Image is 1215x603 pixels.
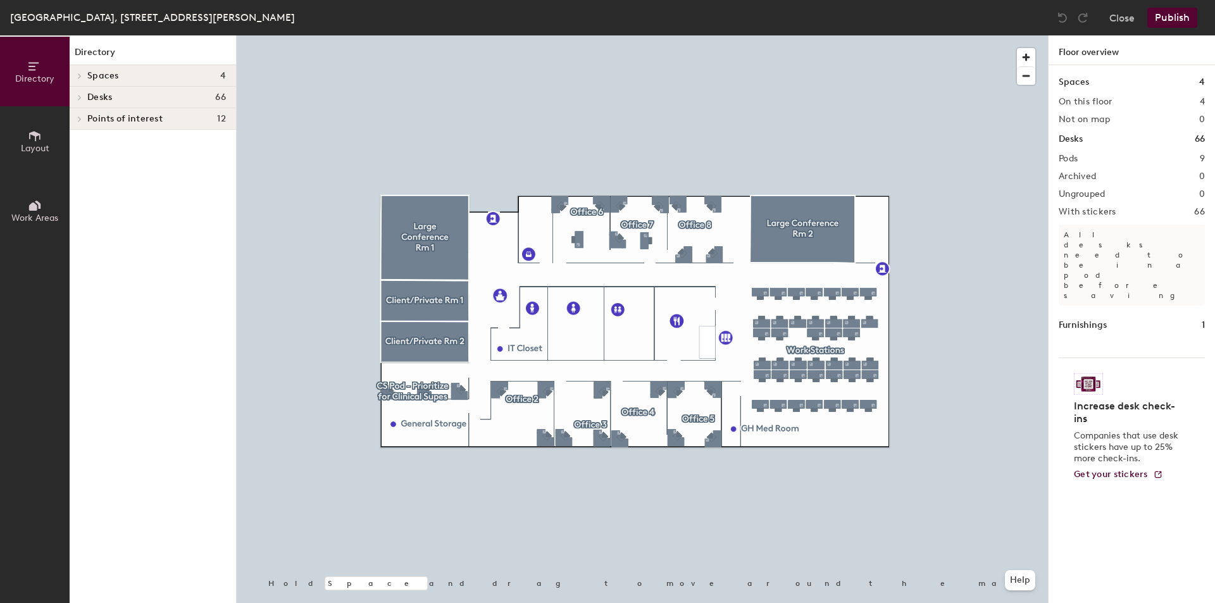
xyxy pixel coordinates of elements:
[87,71,119,81] span: Spaces
[1147,8,1197,28] button: Publish
[1194,207,1205,217] h2: 66
[87,92,112,103] span: Desks
[220,71,226,81] span: 4
[11,213,58,223] span: Work Areas
[1059,189,1106,199] h2: Ungrouped
[1074,469,1148,480] span: Get your stickers
[1195,132,1205,146] h1: 66
[1076,11,1089,24] img: Redo
[1109,8,1135,28] button: Close
[1059,225,1205,306] p: All desks need to be in a pod before saving
[1199,189,1205,199] h2: 0
[10,9,295,25] div: [GEOGRAPHIC_DATA], [STREET_ADDRESS][PERSON_NAME]
[1056,11,1069,24] img: Undo
[1074,469,1163,480] a: Get your stickers
[217,114,226,124] span: 12
[1059,154,1078,164] h2: Pods
[1059,207,1116,217] h2: With stickers
[1074,430,1182,464] p: Companies that use desk stickers have up to 25% more check-ins.
[1200,154,1205,164] h2: 9
[1202,318,1205,332] h1: 1
[1059,75,1089,89] h1: Spaces
[1200,97,1205,107] h2: 4
[1074,373,1103,395] img: Sticker logo
[1199,171,1205,182] h2: 0
[1199,75,1205,89] h1: 4
[1059,318,1107,332] h1: Furnishings
[21,143,49,154] span: Layout
[1005,570,1035,590] button: Help
[1074,400,1182,425] h4: Increase desk check-ins
[1059,115,1110,125] h2: Not on map
[1049,35,1215,65] h1: Floor overview
[70,46,236,65] h1: Directory
[215,92,226,103] span: 66
[1059,171,1096,182] h2: Archived
[15,73,54,84] span: Directory
[87,114,163,124] span: Points of interest
[1059,132,1083,146] h1: Desks
[1199,115,1205,125] h2: 0
[1059,97,1112,107] h2: On this floor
